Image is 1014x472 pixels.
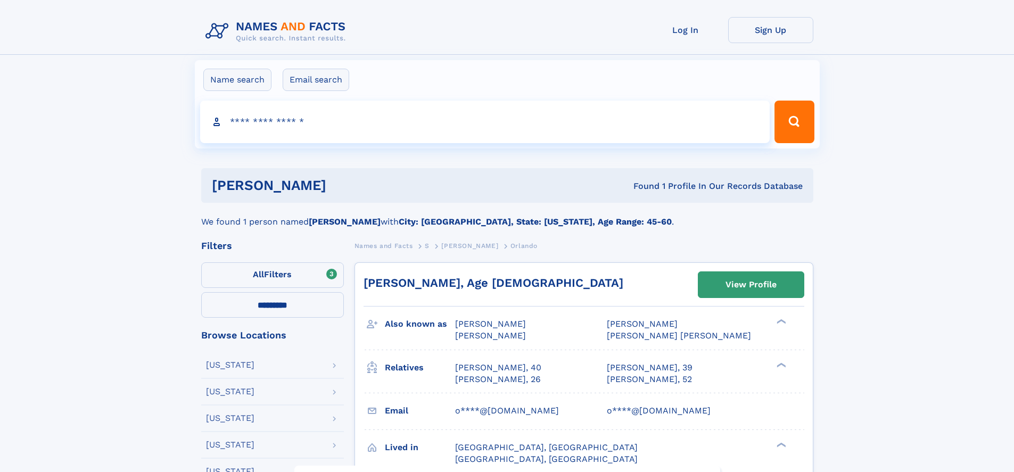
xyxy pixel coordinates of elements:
[455,374,541,385] a: [PERSON_NAME], 26
[309,217,381,227] b: [PERSON_NAME]
[385,438,455,457] h3: Lived in
[206,387,254,396] div: [US_STATE]
[441,239,498,252] a: [PERSON_NAME]
[455,319,526,329] span: [PERSON_NAME]
[201,330,344,340] div: Browse Locations
[774,361,787,368] div: ❯
[726,272,777,297] div: View Profile
[455,362,541,374] a: [PERSON_NAME], 40
[201,203,813,228] div: We found 1 person named with .
[200,101,770,143] input: search input
[203,69,271,91] label: Name search
[206,361,254,369] div: [US_STATE]
[364,276,623,289] a: [PERSON_NAME], Age [DEMOGRAPHIC_DATA]
[441,242,498,250] span: [PERSON_NAME]
[607,330,751,341] span: [PERSON_NAME] [PERSON_NAME]
[510,242,538,250] span: Orlando
[698,272,804,297] a: View Profile
[774,101,814,143] button: Search Button
[455,330,526,341] span: [PERSON_NAME]
[774,318,787,325] div: ❯
[385,359,455,377] h3: Relatives
[455,442,638,452] span: [GEOGRAPHIC_DATA], [GEOGRAPHIC_DATA]
[385,315,455,333] h3: Also known as
[455,454,638,464] span: [GEOGRAPHIC_DATA], [GEOGRAPHIC_DATA]
[283,69,349,91] label: Email search
[607,319,678,329] span: [PERSON_NAME]
[201,17,355,46] img: Logo Names and Facts
[201,262,344,288] label: Filters
[607,374,692,385] a: [PERSON_NAME], 52
[385,402,455,420] h3: Email
[728,17,813,43] a: Sign Up
[206,414,254,423] div: [US_STATE]
[355,239,413,252] a: Names and Facts
[643,17,728,43] a: Log In
[399,217,672,227] b: City: [GEOGRAPHIC_DATA], State: [US_STATE], Age Range: 45-60
[425,239,430,252] a: S
[201,241,344,251] div: Filters
[253,269,264,279] span: All
[206,441,254,449] div: [US_STATE]
[774,441,787,448] div: ❯
[607,362,693,374] a: [PERSON_NAME], 39
[425,242,430,250] span: S
[212,179,480,192] h1: [PERSON_NAME]
[480,180,803,192] div: Found 1 Profile In Our Records Database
